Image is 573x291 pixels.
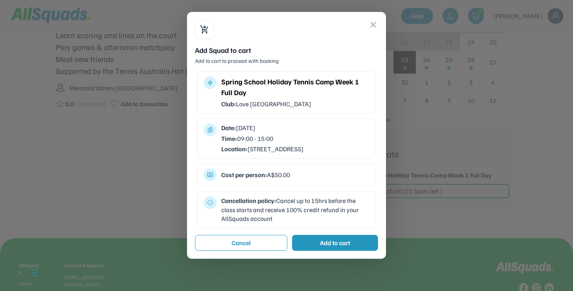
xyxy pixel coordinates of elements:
strong: Date: [221,124,236,132]
div: Add to cart to proceed with booking [195,57,378,65]
button: shopping_cart_checkout [200,25,209,34]
div: [DATE] [221,123,369,132]
div: [STREET_ADDRESS] [221,145,369,153]
button: multitrack_audio [207,80,213,86]
strong: Cost per person: [221,171,267,179]
div: Love [GEOGRAPHIC_DATA] [221,100,369,108]
div: 09:00 - 15:00 [221,134,369,143]
div: Cancel up to 15hrs before the class starts and receive 100% credit refund in your AllSquads account [221,196,369,223]
div: A$50.00 [221,170,369,179]
div: Add Squad to cart [195,45,378,55]
div: Add to cart [320,238,350,248]
strong: Location: [221,145,248,153]
strong: Club: [221,100,236,108]
strong: Cancellation policy: [221,197,276,205]
div: Spring School Holiday Tennis Camp Week 1 Full Day [221,76,369,98]
button: close [368,20,378,29]
button: Cancel [195,235,287,251]
strong: Time: [221,135,237,143]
